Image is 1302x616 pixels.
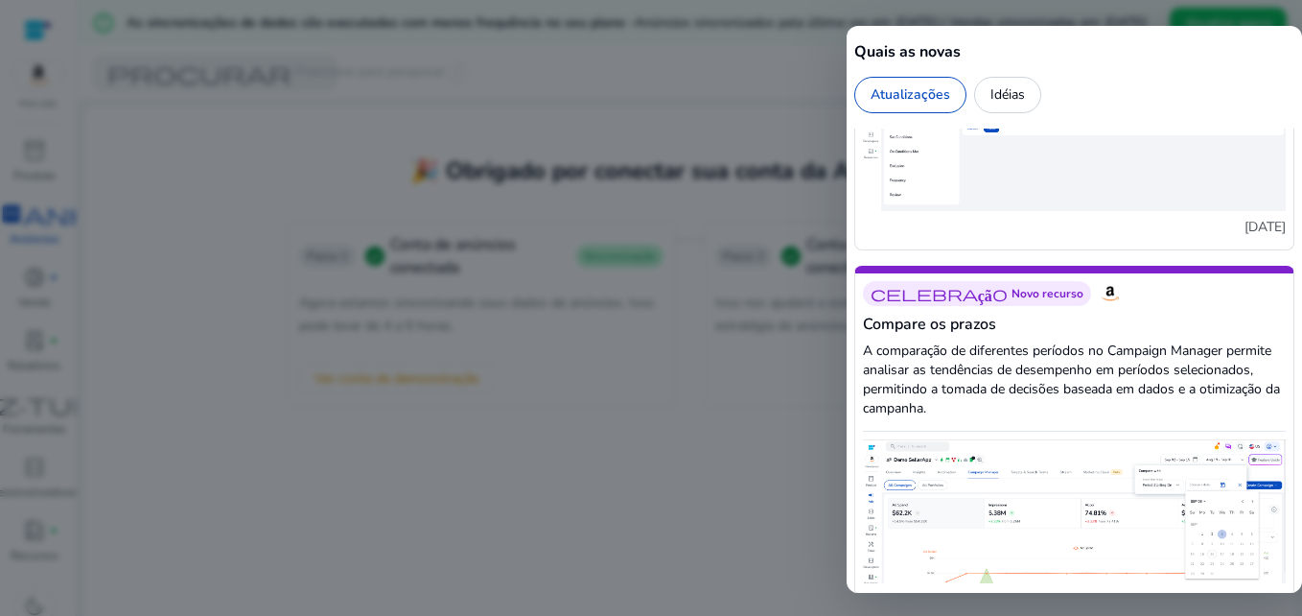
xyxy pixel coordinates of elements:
p: [DATE] [863,590,1286,609]
h5: Quais as novas [854,40,1294,63]
p: A comparação de diferentes períodos no Campaign Manager permite analisar as tendências de desempe... [863,342,1286,418]
span: Novo recurso [1011,286,1083,301]
div: Idéias [974,77,1041,113]
img: Compare Time Frames [863,439,1286,583]
span: celebração [871,286,1008,301]
h5: Compare os prazos [863,313,1286,336]
p: [DATE] [863,218,1286,237]
div: Atualizações [854,77,966,113]
img: Amazona [1099,282,1122,305]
